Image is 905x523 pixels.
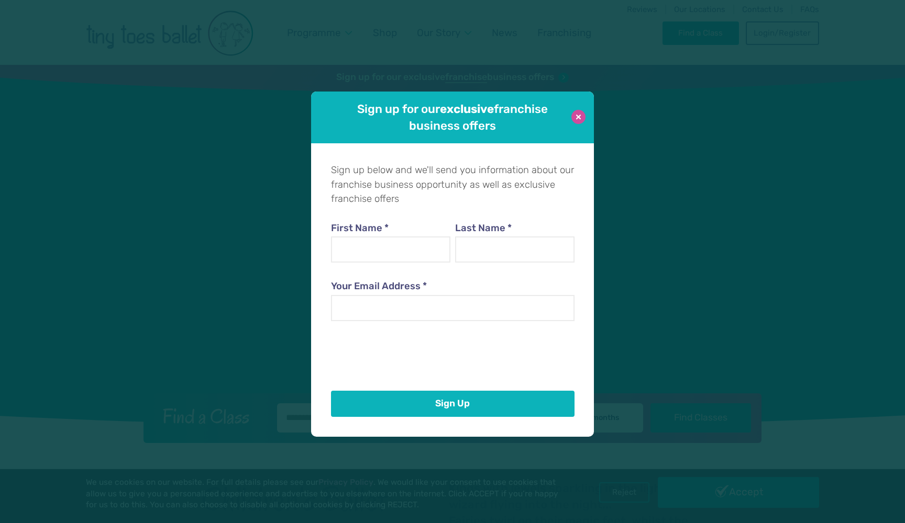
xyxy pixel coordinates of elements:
[331,163,574,207] p: Sign up below and we'll send you information about our franchise business opportunity as well as ...
[440,102,494,116] strong: exclusive
[455,221,575,236] label: Last Name *
[340,101,565,134] h1: Sign up for our franchise business offers
[331,279,574,294] label: Your Email Address *
[331,333,490,374] iframe: reCAPTCHA
[331,391,574,417] button: Sign Up
[331,221,450,236] label: First Name *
